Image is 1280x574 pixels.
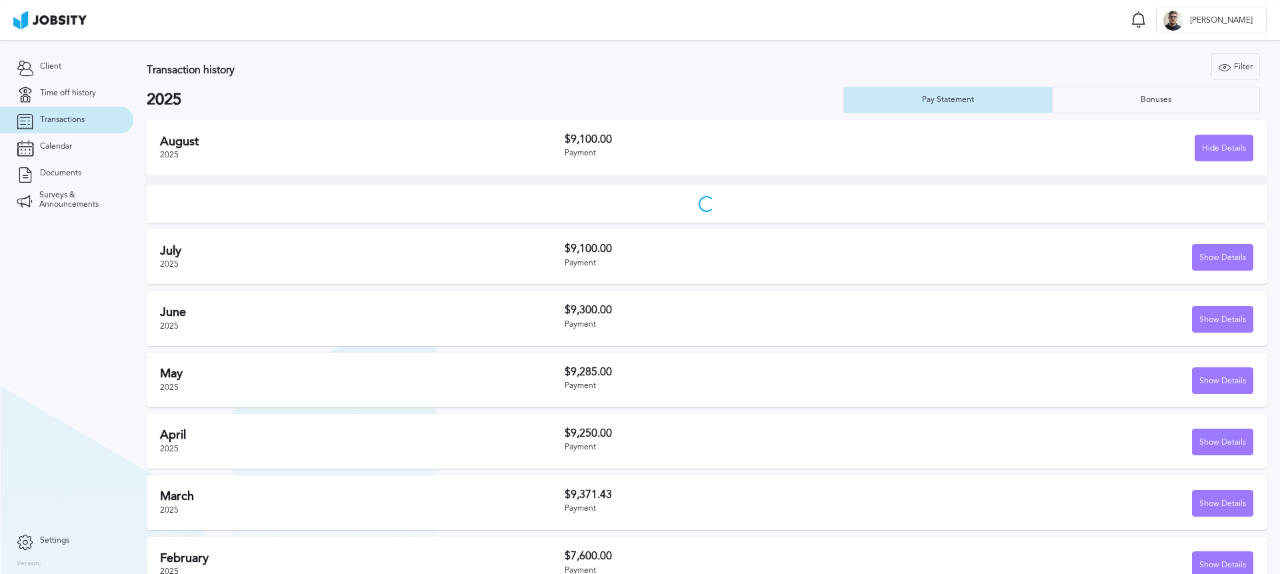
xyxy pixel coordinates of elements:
button: Show Details [1192,429,1253,455]
button: Hide Details [1195,135,1253,161]
h2: 2025 [147,91,843,109]
h2: July [160,244,565,258]
button: Show Details [1192,367,1253,394]
h2: May [160,367,565,381]
span: Settings [40,536,69,545]
span: Client [40,62,61,71]
button: Bonuses [1052,87,1261,113]
button: R[PERSON_NAME] [1156,7,1267,33]
button: Show Details [1192,490,1253,517]
span: Transactions [40,115,85,125]
img: ab4bad089aa723f57921c736e9817d99.png [13,11,87,29]
span: 2025 [160,444,179,453]
div: Show Details [1193,491,1253,517]
div: Payment [565,381,909,391]
div: Bonuses [1134,95,1178,105]
h3: $9,285.00 [565,366,909,378]
div: Payment [565,320,909,329]
label: Version: [17,560,41,568]
h3: $9,100.00 [565,243,909,255]
div: Show Details [1193,368,1253,395]
button: Filter [1211,53,1260,80]
h3: $9,371.43 [565,489,909,501]
div: Show Details [1193,307,1253,333]
h3: $9,100.00 [565,133,909,145]
h2: April [160,428,565,442]
h2: June [160,305,565,319]
div: Payment [565,504,909,513]
button: Show Details [1192,306,1253,333]
span: Calendar [40,142,72,151]
h2: August [160,135,565,149]
div: Show Details [1193,429,1253,456]
div: Hide Details [1195,135,1253,162]
h3: Transaction history [147,64,756,76]
span: 2025 [160,259,179,269]
span: [PERSON_NAME] [1183,16,1259,25]
div: Payment [565,149,909,158]
span: 2025 [160,505,179,515]
h2: February [160,551,565,565]
span: Time off history [40,89,96,98]
div: Show Details [1193,245,1253,271]
div: Payment [565,443,909,452]
button: Show Details [1192,244,1253,271]
div: Payment [565,259,909,268]
button: Pay Statement [843,87,1052,113]
span: 2025 [160,383,179,392]
div: Pay Statement [915,95,981,105]
h3: $9,250.00 [565,427,909,439]
span: 2025 [160,150,179,159]
h2: March [160,489,565,503]
div: Filter [1212,54,1259,81]
h3: $7,600.00 [565,550,909,562]
h3: $9,300.00 [565,304,909,316]
div: R [1163,11,1183,31]
span: Surveys & Announcements [39,191,117,209]
span: Documents [40,169,81,178]
span: 2025 [160,321,179,331]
